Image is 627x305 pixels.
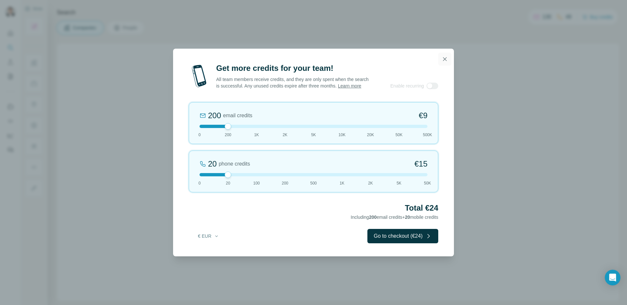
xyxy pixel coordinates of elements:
span: 200 [225,132,231,138]
span: phone credits [219,160,250,168]
span: €9 [419,110,427,121]
span: 50K [395,132,402,138]
span: 500K [423,132,432,138]
span: 1K [340,180,345,186]
span: Enable recurring [390,83,424,89]
span: 10K [339,132,346,138]
span: 1K [254,132,259,138]
span: 50K [424,180,431,186]
span: 20 [405,215,410,220]
span: 2K [368,180,373,186]
span: 200 [369,215,377,220]
div: 20 [208,159,217,169]
span: 5K [311,132,316,138]
img: mobile-phone [189,63,210,89]
span: 0 [199,132,201,138]
button: Go to checkout (€24) [367,229,438,243]
span: 0 [199,180,201,186]
span: 100 [253,180,260,186]
span: 20 [226,180,230,186]
p: All team members receive credits, and they are only spent when the search is successful. Any unus... [216,76,369,89]
span: 2K [282,132,287,138]
span: email credits [223,112,252,120]
button: € EUR [193,230,224,242]
span: 20K [367,132,374,138]
span: Including email credits + mobile credits [351,215,438,220]
span: 500 [310,180,317,186]
span: 5K [396,180,401,186]
span: 200 [282,180,288,186]
div: Open Intercom Messenger [605,270,620,285]
span: €15 [414,159,427,169]
a: Learn more [338,83,362,88]
h2: Total €24 [189,203,438,213]
div: 200 [208,110,221,121]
